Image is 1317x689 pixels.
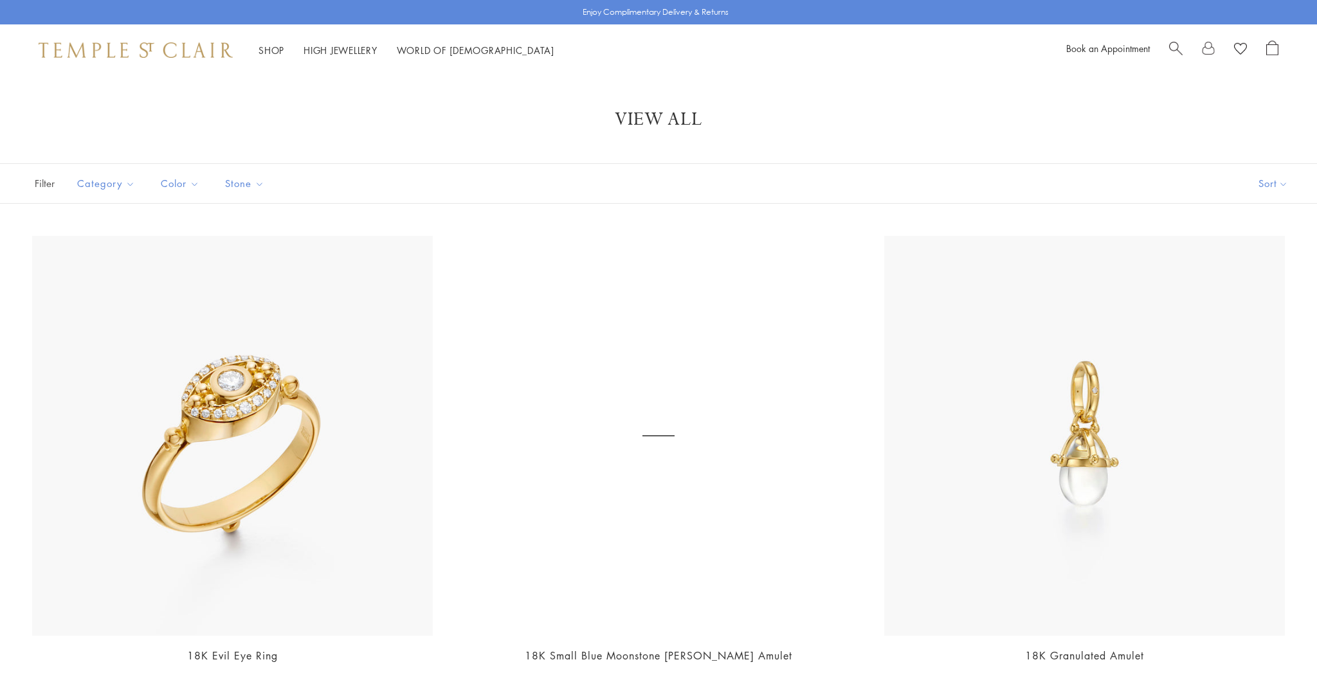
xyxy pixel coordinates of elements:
[219,175,274,192] span: Stone
[1266,40,1278,60] a: Open Shopping Bag
[187,649,278,663] a: 18K Evil Eye Ring
[397,44,554,57] a: World of [DEMOGRAPHIC_DATA]World of [DEMOGRAPHIC_DATA]
[1066,42,1150,55] a: Book an Appointment
[583,6,729,19] p: Enjoy Complimentary Delivery & Returns
[151,169,209,198] button: Color
[32,236,433,636] img: 18K Evil Eye Ring
[1169,40,1183,60] a: Search
[39,42,233,58] img: Temple St. Clair
[1234,40,1247,60] a: View Wishlist
[51,108,1266,131] h1: View All
[1025,649,1144,663] a: 18K Granulated Amulet
[1230,164,1317,203] button: Show sort by
[71,175,145,192] span: Category
[1253,629,1304,676] iframe: Gorgias live chat messenger
[215,169,274,198] button: Stone
[259,42,554,58] nav: Main navigation
[68,169,145,198] button: Category
[884,236,1285,636] img: 18K Granulated Amulet
[304,44,377,57] a: High JewelleryHigh Jewellery
[259,44,284,57] a: ShopShop
[459,236,859,636] a: P54812-E11GIGBM
[154,175,209,192] span: Color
